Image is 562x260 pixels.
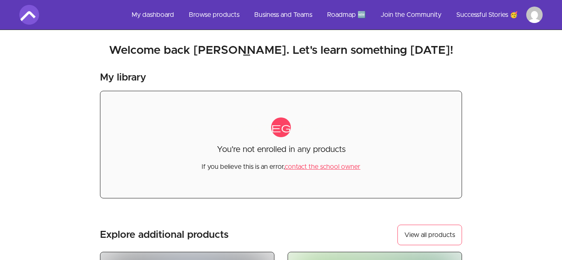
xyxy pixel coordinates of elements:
[19,43,543,58] h2: Welcome back [PERSON_NAME]. Let's learn something [DATE]!
[450,5,525,25] a: Successful Stories 🥳
[100,228,229,242] h3: Explore additional products
[125,5,181,25] a: My dashboard
[320,5,372,25] a: Roadmap 🆕
[285,163,360,170] a: contact the school owner
[202,155,360,172] p: If you believe this is an error,
[526,7,543,23] img: Profile image for Bob diemart
[182,5,246,25] a: Browse products
[217,144,346,155] p: You're not enrolled in any products
[100,71,146,84] h3: My library
[397,225,462,245] a: View all products
[19,5,39,25] img: Amigoscode logo
[271,117,291,137] span: category
[248,5,319,25] a: Business and Teams
[125,5,543,25] nav: Main
[374,5,448,25] a: Join the Community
